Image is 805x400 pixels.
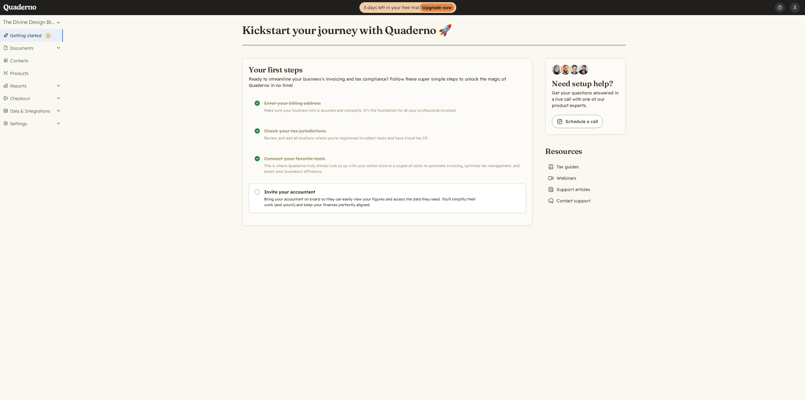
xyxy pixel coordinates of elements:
a: Webinars [545,174,579,183]
img: Diana Carrasco, Account Executive at Quaderno [552,65,562,75]
a: Invite your accountant Bring your accountant on board so they can easily view your figures and ac... [249,183,526,213]
a: 3 days left in your free trialUpgrade now [359,2,456,13]
h3: Invite your accountant [264,189,479,195]
img: Jairo Fumero, Account Executive at Quaderno [561,65,571,75]
a: Support articles [545,185,593,194]
h2: Need setup help? [552,78,619,88]
img: Javier Rubio, DevRel at Quaderno [578,65,588,75]
a: Contact support [545,196,593,205]
p: Get your questions answered in a live call with one of our product experts. [552,90,619,109]
a: Tax guides [545,162,581,171]
h2: Your first steps [249,65,526,75]
strong: Upgrade now [420,3,454,12]
p: Ready to streamline your business's invoicing and tax compliance? Follow these super simple steps... [249,76,526,88]
a: Schedule a call [552,115,603,128]
span: 1 [47,33,49,38]
h2: Resources [545,146,593,156]
p: Bring your accountant on board so they can easily view your figures and access the data they need... [264,196,479,208]
img: Ivo Oltmans, Business Developer at Quaderno [569,65,580,75]
h1: Kickstart your journey with Quaderno 🚀 [242,23,452,37]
